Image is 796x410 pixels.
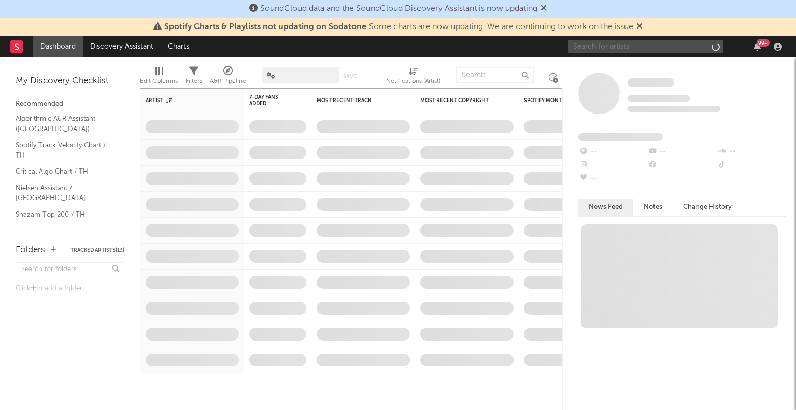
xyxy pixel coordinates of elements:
[186,75,202,88] div: Filters
[673,199,742,216] button: Change History
[164,23,633,31] span: : Some charts are now updating. We are continuing to work on the issue
[16,113,114,134] a: Algorithmic A&R Assistant ([GEOGRAPHIC_DATA])
[70,248,124,253] button: Tracked Artists(13)
[146,97,223,104] div: Artist
[636,23,643,31] span: Dismiss
[524,97,602,104] div: Spotify Monthly Listeners
[456,67,534,83] input: Search...
[647,145,716,159] div: --
[210,75,246,88] div: A&R Pipeline
[186,62,202,92] div: Filters
[633,199,673,216] button: Notes
[578,159,647,172] div: --
[140,75,178,88] div: Edit Columns
[16,98,124,110] div: Recommended
[33,36,83,57] a: Dashboard
[717,145,786,159] div: --
[578,199,633,216] button: News Feed
[578,172,647,186] div: --
[541,5,547,13] span: Dismiss
[628,78,674,87] span: Some Artist
[568,40,723,53] input: Search for artists
[260,5,537,13] span: SoundCloud data and the SoundCloud Discovery Assistant is now updating
[16,139,114,161] a: Spotify Track Velocity Chart / TH
[16,166,114,177] a: Critical Algo Chart / TH
[16,75,124,88] div: My Discovery Checklist
[16,225,114,236] a: Spotify Search Virality / TH
[249,94,291,107] span: 7-Day Fans Added
[210,62,246,92] div: A&R Pipeline
[420,97,498,104] div: Most Recent Copyright
[578,133,663,141] span: Fans Added by Platform
[386,62,440,92] div: Notifications (Artist)
[386,75,440,88] div: Notifications (Artist)
[647,159,716,172] div: --
[16,209,114,220] a: Shazam Top 200 / TH
[717,159,786,172] div: --
[578,145,647,159] div: --
[628,78,674,88] a: Some Artist
[628,106,720,112] span: 0 fans last week
[317,97,394,104] div: Most Recent Track
[140,62,178,92] div: Edit Columns
[16,282,124,295] div: Click to add a folder.
[343,74,357,79] button: Save
[16,244,45,257] div: Folders
[754,43,761,51] button: 99+
[164,23,366,31] span: Spotify Charts & Playlists not updating on Sodatone
[628,95,690,102] span: Tracking Since: [DATE]
[16,262,124,277] input: Search for folders...
[83,36,161,57] a: Discovery Assistant
[16,182,114,204] a: Nielsen Assistant / [GEOGRAPHIC_DATA]
[757,39,770,47] div: 99 +
[161,36,196,57] a: Charts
